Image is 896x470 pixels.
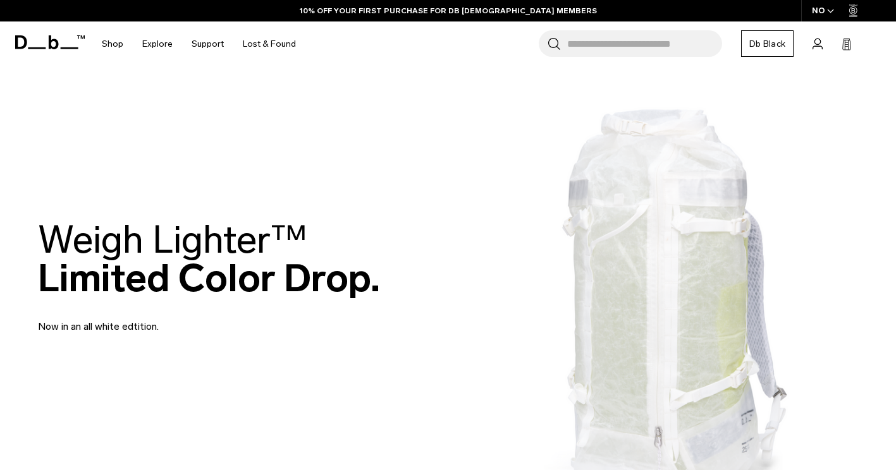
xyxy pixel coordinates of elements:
[38,217,307,263] span: Weigh Lighter™
[102,21,123,66] a: Shop
[142,21,173,66] a: Explore
[92,21,305,66] nav: Main Navigation
[741,30,794,57] a: Db Black
[243,21,296,66] a: Lost & Found
[300,5,597,16] a: 10% OFF YOUR FIRST PURCHASE FOR DB [DEMOGRAPHIC_DATA] MEMBERS
[38,220,380,298] h2: Limited Color Drop.
[38,304,341,334] p: Now in an all white edtition.
[192,21,224,66] a: Support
